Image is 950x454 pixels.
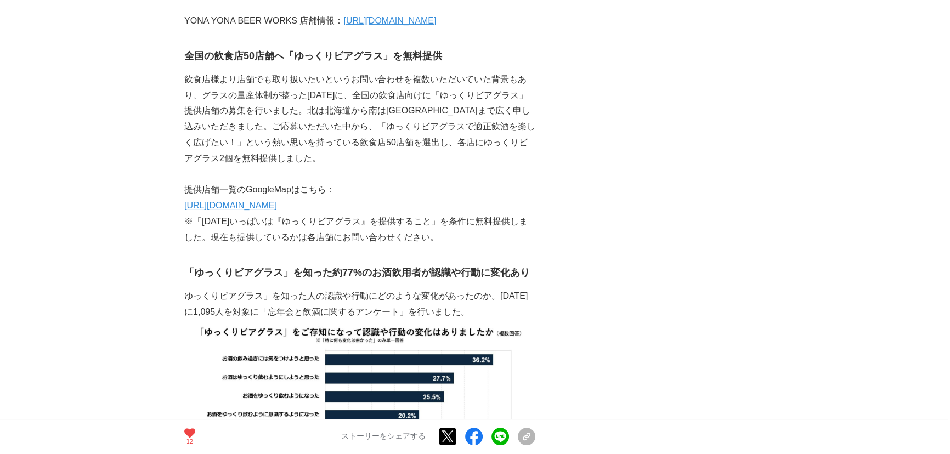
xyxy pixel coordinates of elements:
[184,201,277,210] a: [URL][DOMAIN_NAME]
[184,13,535,29] p: YONA YONA BEER WORKS 店舗情報：
[184,267,530,278] strong: 「ゆっくりビアグラス」を知った約77%のお酒飲用者が認識や行動に変化あり
[184,439,195,445] p: 12
[343,16,436,25] a: [URL][DOMAIN_NAME]
[184,182,535,198] p: 提供店舗一覧のGoogleMapはこちら：
[184,72,535,167] p: 飲食店様より店舗でも取り扱いたいというお問い合わせを複数いただいていた背景もあり、グラスの量産体制が整った[DATE]に、全国の飲食店向けに「ゆっくりビアグラス」提供店舗の募集を行いました。北は...
[184,214,535,246] p: ※「[DATE]いっぱいは『ゆっくりビアグラス』を提供すること」を条件に無料提供しました。現在も提供しているかは各店舗にお問い合わせください。
[341,432,426,442] p: ストーリーをシェアする
[184,50,442,61] strong: 全国の飲食店50店舗へ「ゆっくりビアグラス」を無料提供
[184,288,535,320] p: ゆっくりビアグラス」を知った人の認識や行動にどのような変化があったのか。[DATE]に1,095人を対象に「忘年会と飲酒に関するアンケート」を行いました。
